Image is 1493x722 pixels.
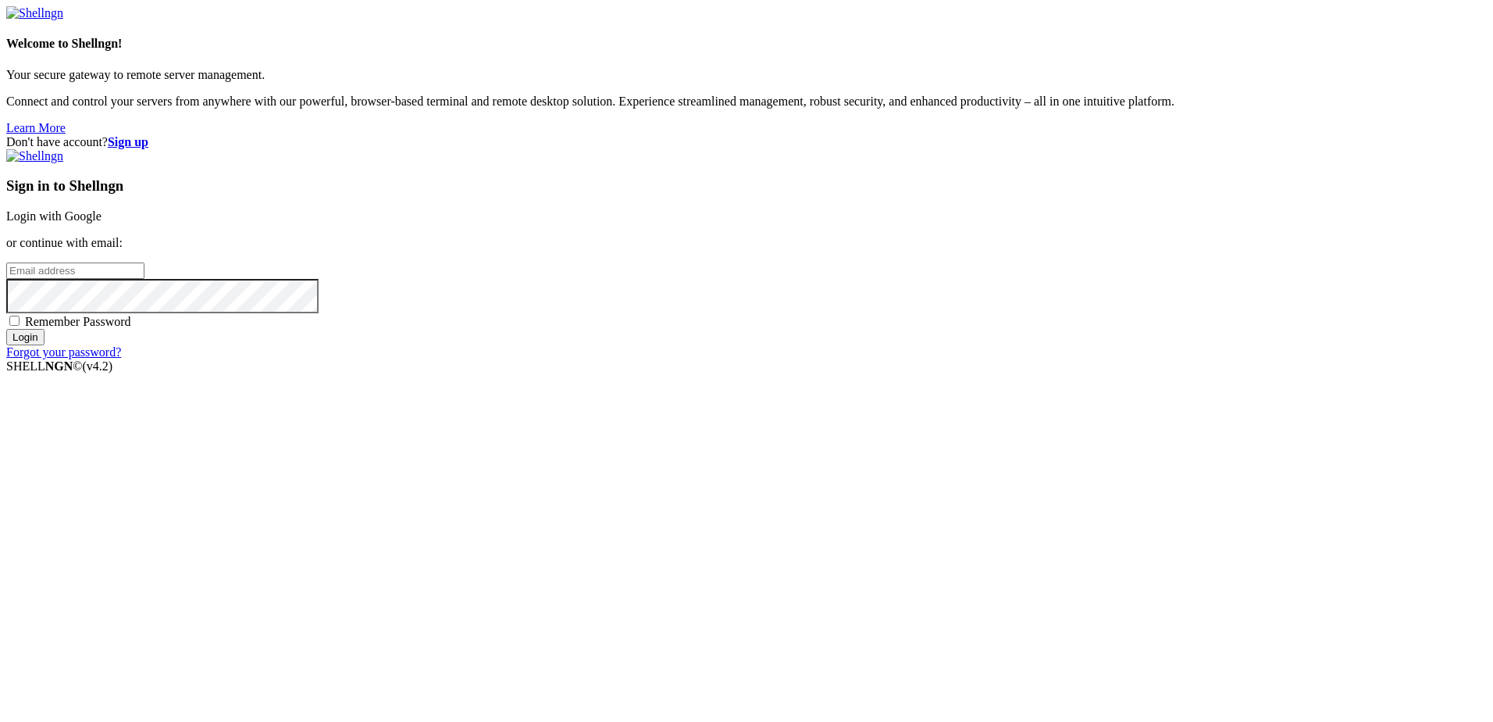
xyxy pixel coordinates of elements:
img: Shellngn [6,149,63,163]
p: or continue with email: [6,236,1487,250]
h4: Welcome to Shellngn! [6,37,1487,51]
a: Forgot your password? [6,345,121,359]
h3: Sign in to Shellngn [6,177,1487,195]
input: Login [6,329,45,345]
p: Your secure gateway to remote server management. [6,68,1487,82]
span: 4.2.0 [83,359,113,373]
p: Connect and control your servers from anywhere with our powerful, browser-based terminal and remo... [6,95,1487,109]
div: Don't have account? [6,135,1487,149]
a: Login with Google [6,209,102,223]
img: Shellngn [6,6,63,20]
a: Learn More [6,121,66,134]
input: Email address [6,263,144,279]
b: NGN [45,359,73,373]
span: Remember Password [25,315,131,328]
span: SHELL © [6,359,112,373]
input: Remember Password [9,316,20,326]
a: Sign up [108,135,148,148]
